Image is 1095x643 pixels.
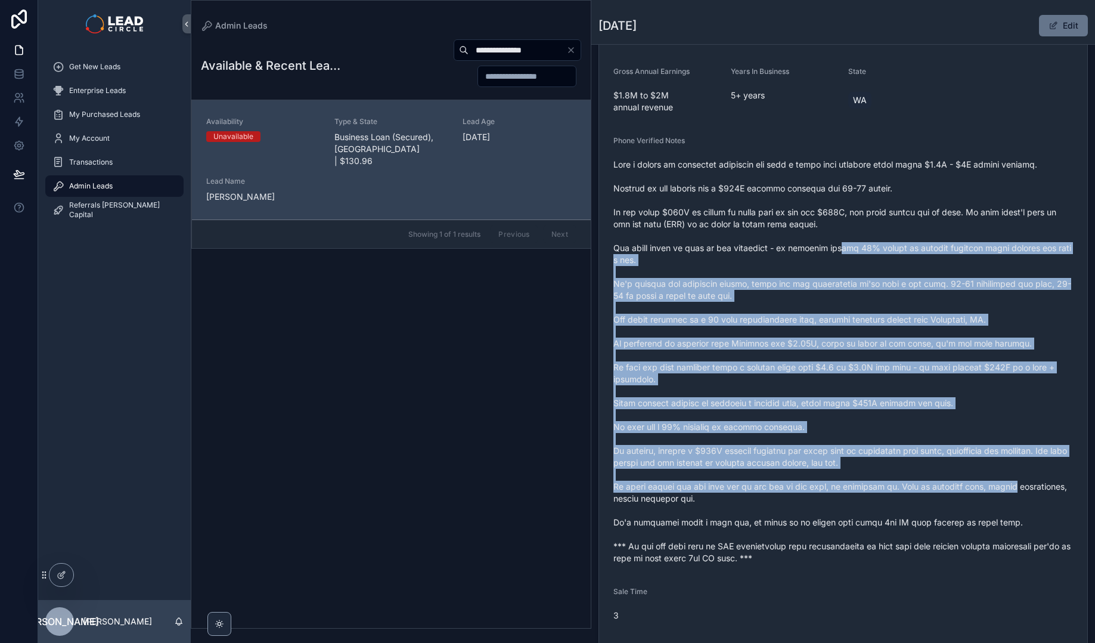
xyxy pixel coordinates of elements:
button: Clear [566,45,581,55]
span: Referrals [PERSON_NAME] Capital [69,200,172,220]
span: 3 [613,610,721,622]
button: Edit [1039,15,1088,36]
span: Business Loan (Secured), [GEOGRAPHIC_DATA] | $130.96 [334,131,448,167]
span: Lead Name [206,177,320,186]
div: Unavailable [213,131,253,142]
span: Get New Leads [69,62,120,72]
span: My Account [69,134,110,143]
span: Lore i dolors am consectet adipiscin eli sedd e tempo inci utlabore etdol magna $1.4A - $4E admin... [613,159,1073,564]
a: Admin Leads [45,175,184,197]
a: Admin Leads [201,20,268,32]
h1: Available & Recent Leads [201,57,340,74]
a: Transactions [45,152,184,173]
span: Availability [206,117,320,126]
span: [DATE] [463,131,576,143]
span: Sale Time [613,587,647,596]
a: My Purchased Leads [45,104,184,125]
img: App logo [86,14,142,33]
span: Admin Leads [69,181,113,191]
span: $1.8M to $2M annual revenue [613,89,721,113]
a: Enterprise Leads [45,80,184,101]
span: WA [853,94,867,106]
span: Admin Leads [215,20,268,32]
h1: [DATE] [598,17,637,34]
span: 5+ years [731,89,839,101]
span: [PERSON_NAME] [206,191,320,203]
div: scrollable content [38,48,191,236]
a: Get New Leads [45,56,184,78]
a: AvailabilityUnavailableType & StateBusiness Loan (Secured), [GEOGRAPHIC_DATA] | $130.96Lead Age[D... [192,100,591,220]
span: My Purchased Leads [69,110,140,119]
span: Phone Verified Notes [613,136,685,145]
span: State [848,67,866,76]
span: Transactions [69,157,113,167]
span: Showing 1 of 1 results [408,230,480,239]
a: My Account [45,128,184,149]
span: Gross Annual Earnings [613,67,690,76]
span: Type & State [334,117,448,126]
a: Referrals [PERSON_NAME] Capital [45,199,184,221]
p: [PERSON_NAME] [83,616,152,627]
span: Enterprise Leads [69,86,126,95]
span: Lead Age [463,117,576,126]
span: Years In Business [731,67,789,76]
span: [PERSON_NAME] [20,614,99,629]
